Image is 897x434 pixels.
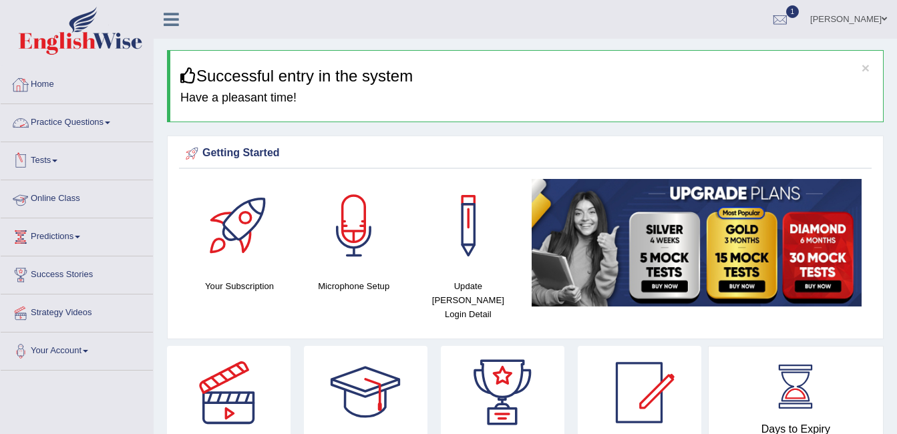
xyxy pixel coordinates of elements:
a: Strategy Videos [1,294,153,328]
a: Practice Questions [1,104,153,138]
h3: Successful entry in the system [180,67,873,85]
img: small5.jpg [532,179,862,306]
a: Online Class [1,180,153,214]
span: 1 [786,5,799,18]
a: Tests [1,142,153,176]
h4: Update [PERSON_NAME] Login Detail [417,279,518,321]
h4: Your Subscription [189,279,290,293]
div: Getting Started [182,144,868,164]
a: Your Account [1,333,153,366]
a: Predictions [1,218,153,252]
a: Success Stories [1,256,153,290]
h4: Have a pleasant time! [180,91,873,105]
h4: Microphone Setup [303,279,404,293]
button: × [862,61,870,75]
a: Home [1,66,153,99]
